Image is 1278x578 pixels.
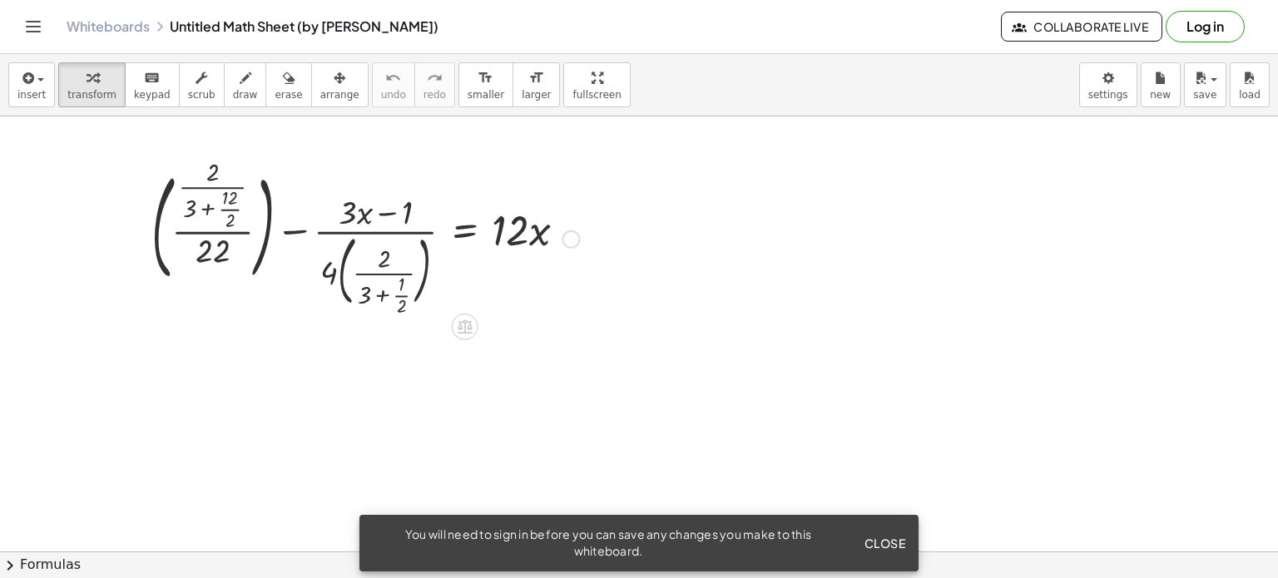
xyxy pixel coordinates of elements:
span: transform [67,89,116,101]
span: smaller [468,89,504,101]
span: arrange [320,89,359,101]
span: new [1150,89,1171,101]
i: format_size [478,68,493,88]
span: insert [17,89,46,101]
button: Toggle navigation [20,13,47,40]
span: scrub [188,89,215,101]
i: keyboard [144,68,160,88]
button: erase [265,62,311,107]
div: You will need to sign in before you can save any changes you make to this whiteboard. [373,526,844,560]
i: undo [385,68,401,88]
button: format_sizesmaller [458,62,513,107]
button: Collaborate Live [1001,12,1162,42]
span: settings [1088,89,1128,101]
button: load [1230,62,1270,107]
button: fullscreen [563,62,630,107]
button: undoundo [372,62,415,107]
span: Collaborate Live [1015,19,1148,34]
i: redo [427,68,443,88]
span: Close [864,536,905,551]
button: Close [857,528,912,558]
button: settings [1079,62,1137,107]
span: fullscreen [572,89,621,101]
button: keyboardkeypad [125,62,180,107]
span: larger [522,89,551,101]
button: redoredo [414,62,455,107]
button: insert [8,62,55,107]
a: Whiteboards [67,18,150,35]
button: format_sizelarger [513,62,560,107]
span: undo [381,89,406,101]
span: erase [275,89,302,101]
span: draw [233,89,258,101]
button: scrub [179,62,225,107]
button: save [1184,62,1226,107]
button: arrange [311,62,369,107]
span: keypad [134,89,171,101]
span: load [1239,89,1261,101]
button: draw [224,62,267,107]
span: redo [424,89,446,101]
button: Log in [1166,11,1245,42]
span: save [1193,89,1216,101]
button: transform [58,62,126,107]
div: Apply the same math to both sides of the equation [452,313,478,339]
button: new [1141,62,1181,107]
i: format_size [528,68,544,88]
